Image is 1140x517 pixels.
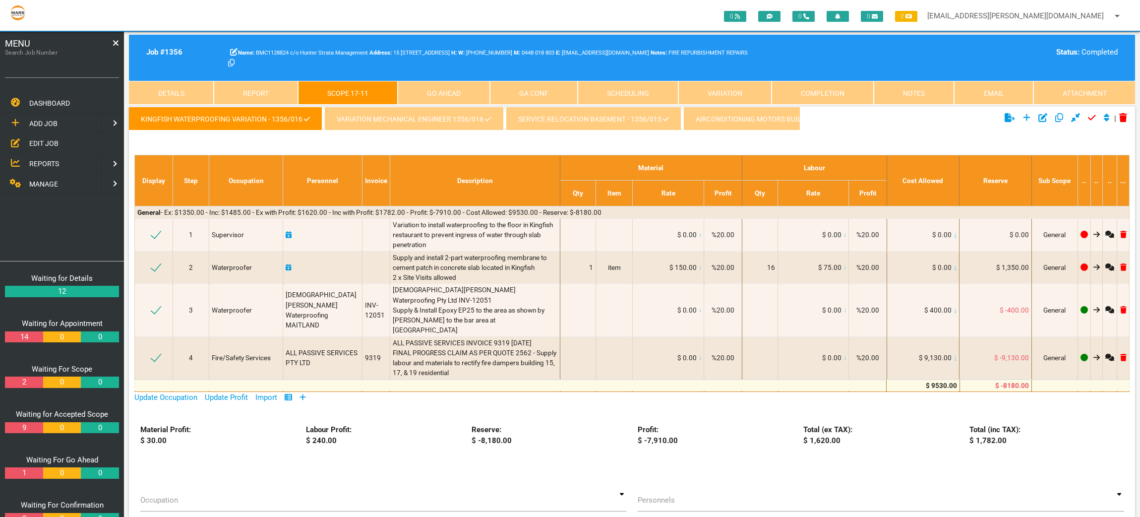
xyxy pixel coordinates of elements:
div: Profit: $ -7,910.00 [632,424,797,447]
a: 0 [43,422,81,434]
span: 2 [189,263,193,271]
span: FIRE REFURBISHMENT REPAIRS [651,50,748,56]
span: $ 75.00 [818,263,841,271]
a: service relocation basement - 1356/015 [506,107,681,130]
span: REPORTS [29,160,59,168]
th: Display [135,155,173,206]
div: Total (inc TAX): $ 1,782.00 [963,424,1129,447]
a: Scope 17-11 [298,81,397,105]
span: ALL PASSIVE SERVICES INVOICE 9319 [DATE] FINAL PROGRESS CLAIM AS PER QUOTE 2562 - Supply labour a... [393,339,558,377]
a: AIRCONDITIONING MOTORS BUILDING 17 LEVEL 5 [683,107,874,130]
b: Status: [1056,48,1080,57]
b: Job # 1356 [146,48,182,57]
th: Item [596,181,632,206]
a: 0 [43,331,81,343]
b: W: [458,50,465,56]
span: MENU [5,37,30,50]
span: %20.00 [856,306,879,314]
a: variation mechanical Engineer 1356/016 [324,107,503,130]
td: $ -9,130.00 [960,336,1032,379]
th: Sub Scope [1031,155,1078,206]
span: $ 0.00 [677,354,697,362]
a: 0 [43,467,81,479]
b: H: [451,50,457,56]
span: %20.00 [856,354,879,362]
a: Click here to add schedule. [286,263,292,271]
th: Qty [742,181,778,206]
th: Qty [560,181,596,206]
span: 2 [895,11,917,22]
a: Add Row [300,393,306,402]
th: .. [1090,155,1102,206]
th: Rate [778,181,849,206]
span: %20.00 [712,263,734,271]
span: Aaron Abela [514,50,554,56]
a: 0 [43,377,81,388]
th: Labour [742,155,887,181]
th: Occupation [209,155,283,206]
span: Fire/Safety Services [212,354,271,362]
th: Cost Allowed [887,155,959,206]
a: Click here copy customer information. [228,59,235,68]
label: Search Job Number [5,48,96,57]
span: Waterproofer [212,306,252,314]
div: $ 9530.00 [889,381,957,390]
a: 0 [81,331,119,343]
div: Completed [883,47,1118,58]
a: Update Profit [205,393,248,402]
div: Material Profit: $ 30.00 [134,424,300,447]
th: Step [173,155,209,206]
b: E: [556,50,560,56]
div: | [1002,107,1130,130]
span: General [1043,354,1066,362]
span: [EMAIL_ADDRESS][DOMAIN_NAME] [556,50,649,56]
a: 12 [5,286,119,297]
a: Waiting for Details [31,274,93,283]
a: Details [129,81,213,105]
span: Waterproofer [212,263,252,271]
a: Waiting For Confirmation [21,501,104,510]
span: $ 0.00 [677,231,697,239]
span: $ 0.00 [822,306,841,314]
span: 1 [189,231,193,239]
th: Reserve [960,155,1032,206]
a: Show/Hide Columns [285,393,292,402]
img: s3file [10,5,26,21]
a: Update Occupation [134,393,197,402]
span: item [608,263,621,271]
a: Import [255,393,277,402]
th: ... [1117,155,1129,206]
div: Labour Profit: $ 240.00 [300,424,466,447]
th: .. [1102,155,1117,206]
span: %20.00 [712,231,734,239]
span: Hunter Strata [458,50,512,56]
a: 2 [5,377,43,388]
span: $ 0.00 [822,354,841,362]
a: Variation [678,81,772,105]
a: 0 [81,467,119,479]
span: 0 [861,11,883,22]
td: $ 1,350.00 [960,251,1032,284]
span: 0 [792,11,815,22]
span: 4 [189,354,193,362]
a: Notes [874,81,954,105]
span: $ 0.00 [677,306,697,314]
span: %20.00 [712,306,734,314]
a: 1 [5,467,43,479]
span: General [1043,231,1066,239]
b: Name: [238,50,254,56]
span: ADD JOB [29,120,58,128]
b: Notes: [651,50,667,56]
a: 0 [81,377,119,388]
a: Scheduling [578,81,678,105]
a: Attachment [1033,81,1135,105]
span: %20.00 [856,263,879,271]
span: 16 [767,263,775,271]
a: GA Conf [489,81,577,105]
td: - Ex: $1350.00 - Inc: $1485.00 - Ex with Profit: $1620.00 - Inc with Profit: $1782.00 - Profit: $... [135,206,1130,218]
a: Click here to add schedule. [286,231,292,239]
span: EDIT JOB [29,139,59,147]
th: Rate [632,181,704,206]
th: Personnel [283,155,362,206]
td: $ 0.00 [960,218,1032,251]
